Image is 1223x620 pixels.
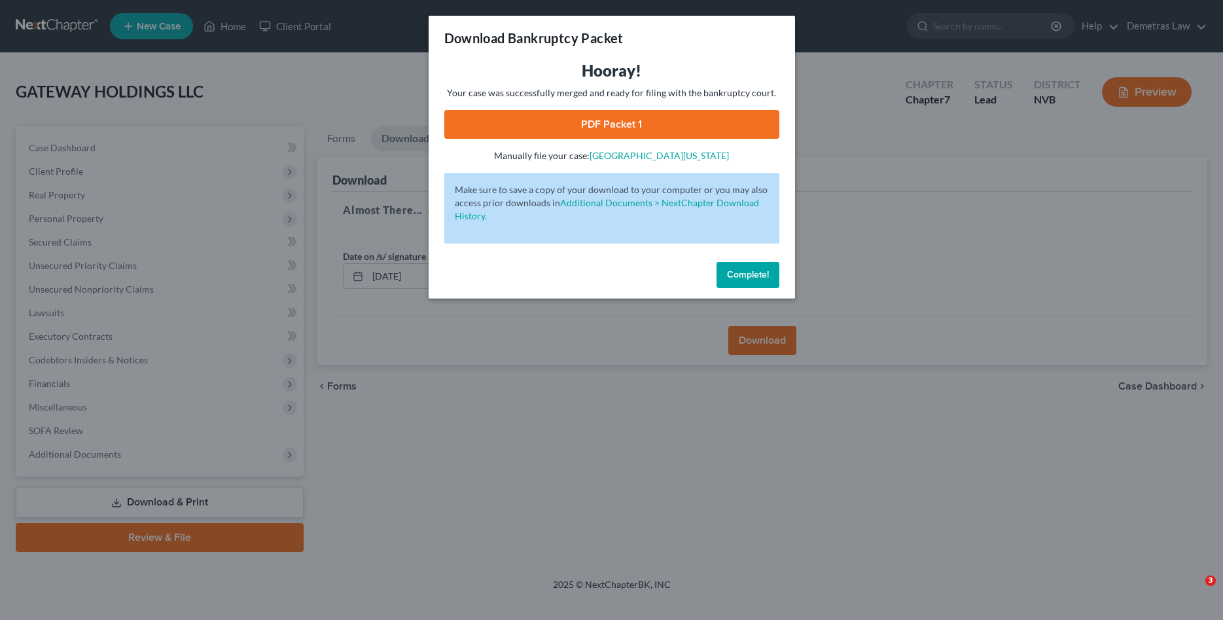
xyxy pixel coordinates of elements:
span: 3 [1205,575,1216,586]
h3: Hooray! [444,60,779,81]
p: Manually file your case: [444,149,779,162]
iframe: Intercom live chat [1179,575,1210,607]
a: [GEOGRAPHIC_DATA][US_STATE] [590,150,729,161]
a: Additional Documents > NextChapter Download History. [455,197,759,221]
button: Complete! [717,262,779,288]
h3: Download Bankruptcy Packet [444,29,624,47]
p: Your case was successfully merged and ready for filing with the bankruptcy court. [444,86,779,100]
a: PDF Packet 1 [444,110,779,139]
span: Complete! [727,269,769,280]
p: Make sure to save a copy of your download to your computer or you may also access prior downloads in [455,183,769,223]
